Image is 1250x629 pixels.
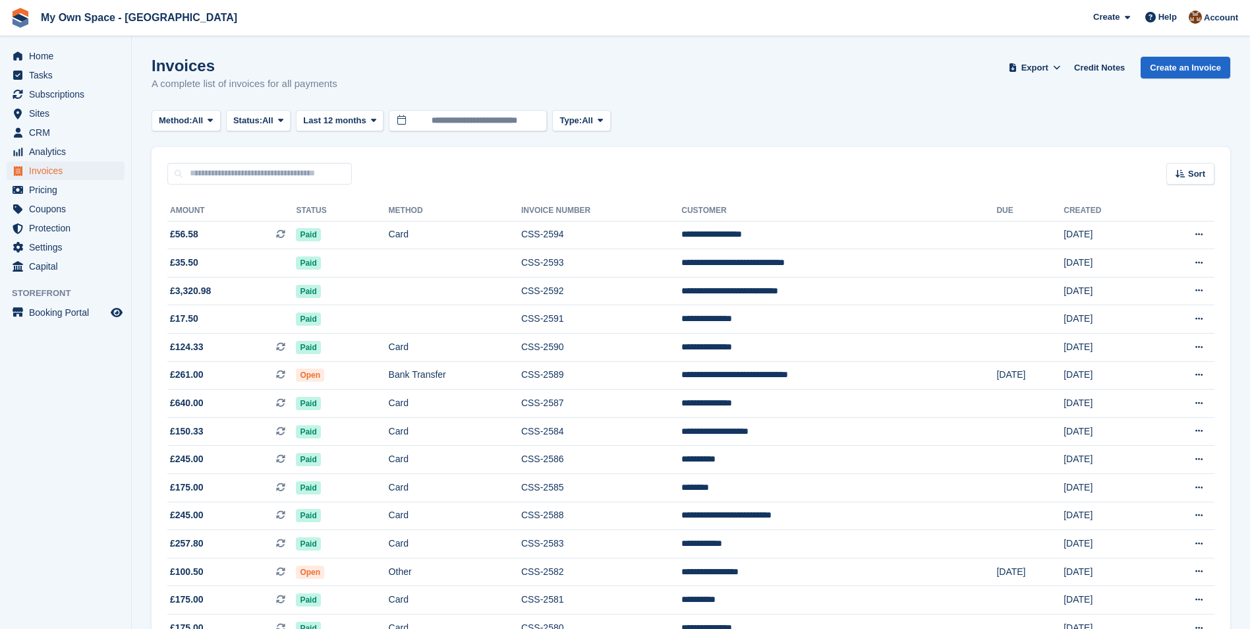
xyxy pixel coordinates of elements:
[1141,57,1230,78] a: Create an Invoice
[1093,11,1120,24] span: Create
[521,305,681,334] td: CSS-2591
[1188,167,1205,181] span: Sort
[233,114,262,127] span: Status:
[7,219,125,237] a: menu
[11,8,30,28] img: stora-icon-8386f47178a22dfd0bd8f6a31ec36ba5ce8667c1dd55bd0f319d3a0aa187defe.svg
[7,47,125,65] a: menu
[296,566,324,579] span: Open
[7,123,125,142] a: menu
[296,537,320,551] span: Paid
[152,76,337,92] p: A complete list of invoices for all payments
[7,303,125,322] a: menu
[521,334,681,362] td: CSS-2590
[1064,334,1151,362] td: [DATE]
[296,313,320,326] span: Paid
[389,417,521,446] td: Card
[1064,200,1151,222] th: Created
[389,334,521,362] td: Card
[7,238,125,256] a: menu
[296,256,320,270] span: Paid
[7,66,125,84] a: menu
[521,390,681,418] td: CSS-2587
[296,453,320,466] span: Paid
[262,114,273,127] span: All
[36,7,242,28] a: My Own Space - [GEOGRAPHIC_DATA]
[521,530,681,558] td: CSS-2583
[681,200,996,222] th: Customer
[1064,361,1151,390] td: [DATE]
[29,219,108,237] span: Protection
[389,446,521,474] td: Card
[29,162,108,180] span: Invoices
[1158,11,1177,24] span: Help
[389,586,521,614] td: Card
[1064,390,1151,418] td: [DATE]
[389,390,521,418] td: Card
[296,369,324,382] span: Open
[29,104,108,123] span: Sites
[389,361,521,390] td: Bank Transfer
[12,287,131,300] span: Storefront
[170,284,211,298] span: £3,320.98
[552,110,610,132] button: Type: All
[296,425,320,438] span: Paid
[152,57,337,75] h1: Invoices
[389,474,521,502] td: Card
[1064,474,1151,502] td: [DATE]
[170,340,204,354] span: £124.33
[389,558,521,586] td: Other
[296,110,384,132] button: Last 12 months
[7,162,125,180] a: menu
[521,502,681,530] td: CSS-2588
[389,530,521,558] td: Card
[170,593,204,607] span: £175.00
[521,277,681,305] td: CSS-2592
[170,227,198,241] span: £56.58
[1006,57,1064,78] button: Export
[521,361,681,390] td: CSS-2589
[1064,305,1151,334] td: [DATE]
[996,200,1064,222] th: Due
[1204,11,1238,24] span: Account
[29,47,108,65] span: Home
[389,200,521,222] th: Method
[29,66,108,84] span: Tasks
[521,200,681,222] th: Invoice Number
[29,181,108,199] span: Pricing
[1189,11,1202,24] img: Gary Chamberlain
[152,110,221,132] button: Method: All
[1064,530,1151,558] td: [DATE]
[7,104,125,123] a: menu
[7,200,125,218] a: menu
[1069,57,1130,78] a: Credit Notes
[7,142,125,161] a: menu
[29,238,108,256] span: Settings
[29,123,108,142] span: CRM
[7,257,125,276] a: menu
[521,474,681,502] td: CSS-2585
[521,558,681,586] td: CSS-2582
[521,586,681,614] td: CSS-2581
[303,114,366,127] span: Last 12 months
[1064,446,1151,474] td: [DATE]
[170,312,198,326] span: £17.50
[296,200,388,222] th: Status
[159,114,192,127] span: Method:
[167,200,296,222] th: Amount
[996,558,1064,586] td: [DATE]
[170,481,204,494] span: £175.00
[1064,502,1151,530] td: [DATE]
[170,537,204,551] span: £257.80
[521,221,681,249] td: CSS-2594
[582,114,593,127] span: All
[170,565,204,579] span: £100.50
[29,85,108,104] span: Subscriptions
[296,228,320,241] span: Paid
[1064,417,1151,446] td: [DATE]
[1021,61,1048,75] span: Export
[521,446,681,474] td: CSS-2586
[521,417,681,446] td: CSS-2584
[192,114,204,127] span: All
[559,114,582,127] span: Type:
[170,256,198,270] span: £35.50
